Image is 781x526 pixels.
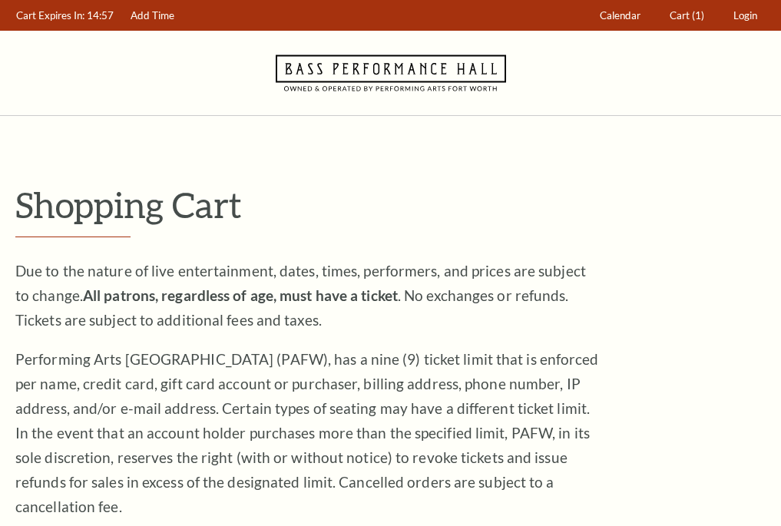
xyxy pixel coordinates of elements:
[16,9,84,22] span: Cart Expires In:
[670,9,690,22] span: Cart
[692,9,704,22] span: (1)
[124,1,182,31] a: Add Time
[83,286,398,304] strong: All patrons, regardless of age, must have a ticket
[600,9,640,22] span: Calendar
[15,262,586,329] span: Due to the nature of live entertainment, dates, times, performers, and prices are subject to chan...
[15,347,599,519] p: Performing Arts [GEOGRAPHIC_DATA] (PAFW), has a nine (9) ticket limit that is enforced per name, ...
[733,9,757,22] span: Login
[87,9,114,22] span: 14:57
[593,1,648,31] a: Calendar
[726,1,765,31] a: Login
[663,1,712,31] a: Cart (1)
[15,185,766,224] p: Shopping Cart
